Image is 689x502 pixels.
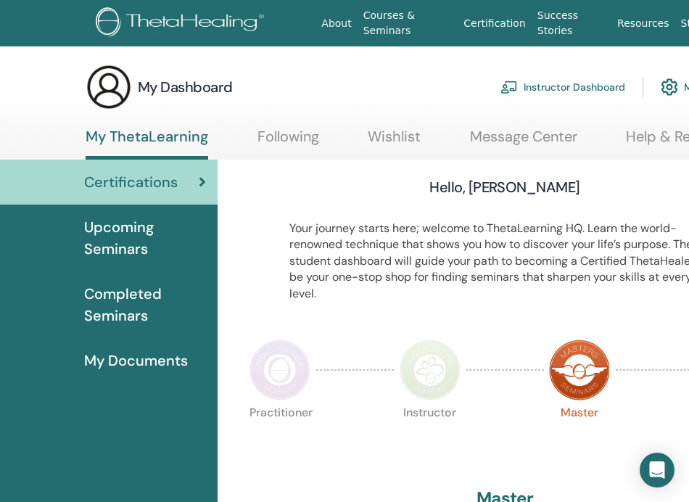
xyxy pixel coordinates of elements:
img: logo.png [96,7,269,40]
a: Courses & Seminars [358,2,458,44]
a: Certification [458,10,531,37]
span: Upcoming Seminars [84,216,206,260]
span: Completed Seminars [84,283,206,326]
a: Wishlist [368,128,421,156]
img: Practitioner [249,340,310,400]
h3: Hello, [PERSON_NAME] [429,177,579,197]
img: generic-user-icon.jpg [86,64,132,110]
a: My ThetaLearning [86,128,208,160]
img: Instructor [400,340,461,400]
img: Master [549,340,610,400]
img: chalkboard-teacher.svg [500,81,518,94]
span: Certifications [84,171,178,193]
h3: My Dashboard [138,77,233,97]
a: About [315,10,357,37]
a: Following [257,128,319,156]
a: Message Center [470,128,577,156]
a: Success Stories [532,2,611,44]
p: Instructor [400,407,461,468]
div: Open Intercom Messenger [640,453,674,487]
img: cog.svg [661,75,678,99]
p: Practitioner [249,407,310,468]
span: My Documents [84,350,188,371]
a: Instructor Dashboard [500,71,625,103]
a: Resources [611,10,675,37]
p: Master [549,407,610,468]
